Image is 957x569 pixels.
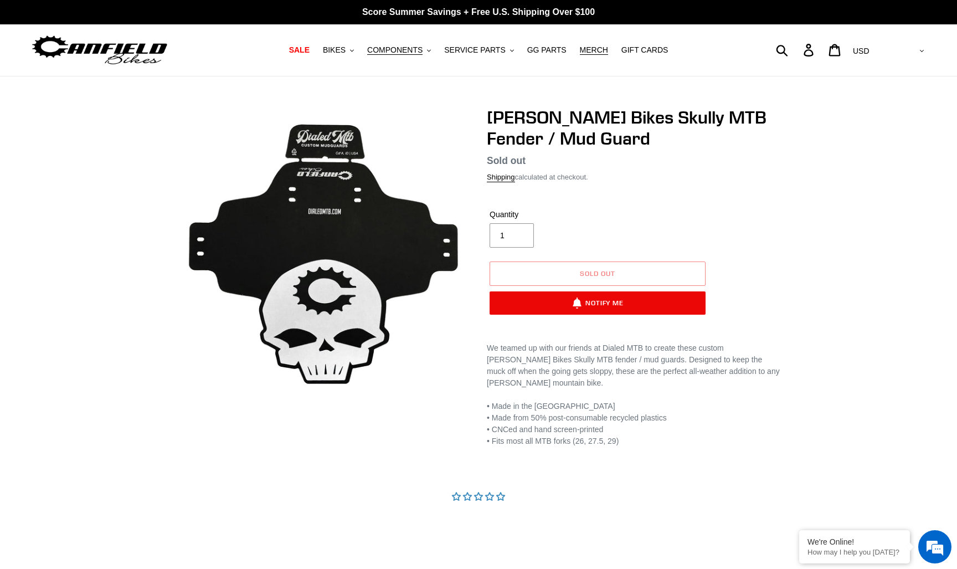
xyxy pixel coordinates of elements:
p: • Made in the [GEOGRAPHIC_DATA] • Made from 50% post-consumable recycled plastics • CNCed and han... [487,401,780,447]
button: SERVICE PARTS [439,43,519,58]
span: GG PARTS [527,45,567,55]
img: Canfield Bikes Skully MTB Fender / Mud Guard [179,109,468,398]
button: BIKES [317,43,359,58]
button: Sold out [490,262,706,286]
div: calculated at checkout. [487,172,780,183]
div: We're Online! [807,537,902,546]
p: How may I help you today? [807,548,902,556]
span: Sold out [580,269,615,278]
span: SERVICE PARTS [444,45,505,55]
a: Shipping [487,173,515,182]
a: SALE [284,43,315,58]
button: COMPONENTS [362,43,436,58]
img: Canfield Bikes [30,33,169,68]
span: Sold out [487,155,526,166]
span: MERCH [580,45,608,55]
a: GIFT CARDS [616,43,674,58]
div: Average rating is 0.00 stars [390,490,566,503]
span: COMPONENTS [367,45,423,55]
a: MERCH [574,43,614,58]
h1: [PERSON_NAME] Bikes Skully MTB Fender / Mud Guard [487,107,780,150]
label: Quantity [490,209,595,221]
input: Search [782,38,810,62]
span: BIKES [323,45,346,55]
button: Notify Me [490,291,706,315]
span: GIFT CARDS [621,45,668,55]
a: GG PARTS [522,43,572,58]
div: We teamed up with our friends at Dialed MTB to create these custom [PERSON_NAME] Bikes Skully MTB... [487,342,780,401]
span: SALE [289,45,310,55]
